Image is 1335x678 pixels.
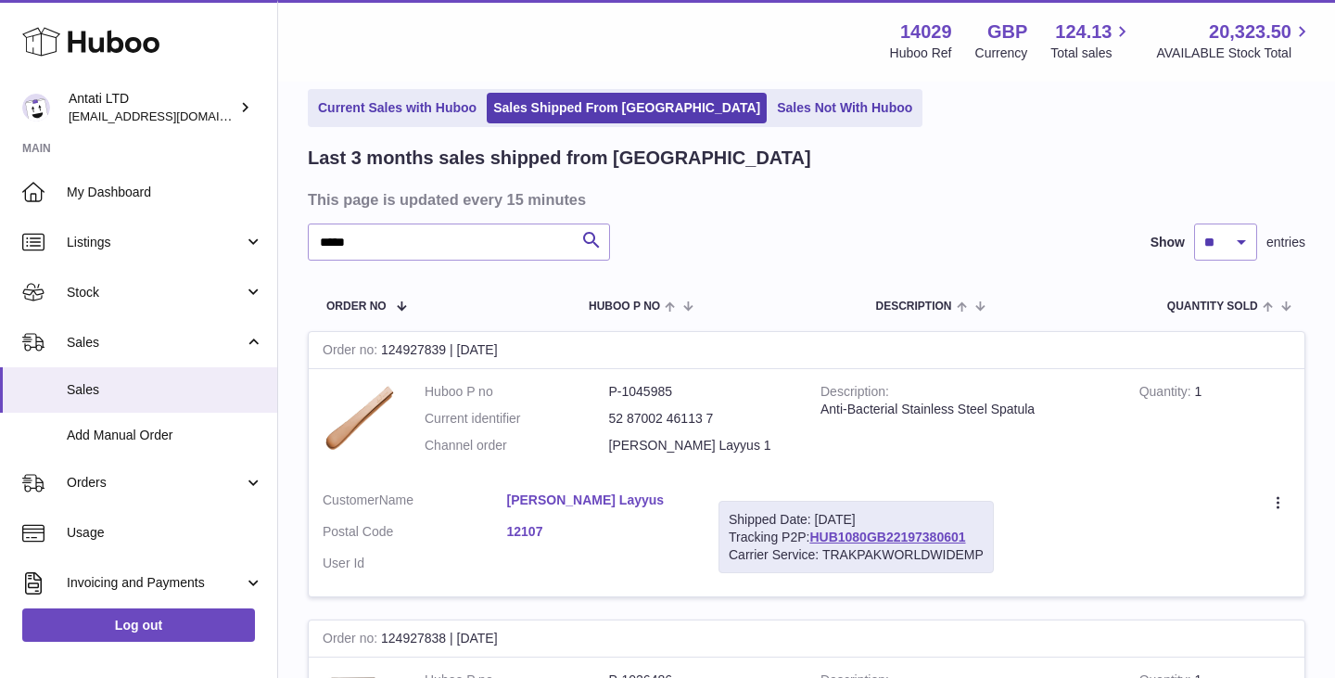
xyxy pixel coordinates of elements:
[323,523,507,545] dt: Postal Code
[1050,19,1133,62] a: 124.13 Total sales
[425,410,609,428] dt: Current identifier
[609,383,794,401] dd: P-1045985
[22,608,255,642] a: Log out
[309,332,1304,369] div: 124927839 | [DATE]
[609,410,794,428] dd: 52 87002 46113 7
[1156,45,1313,62] span: AVAILABLE Stock Total
[900,19,952,45] strong: 14029
[67,284,244,301] span: Stock
[69,109,273,123] span: [EMAIL_ADDRESS][DOMAIN_NAME]
[308,146,811,171] h2: Last 3 months sales shipped from [GEOGRAPHIC_DATA]
[67,474,244,492] span: Orders
[425,437,609,454] dt: Channel order
[308,189,1301,210] h3: This page is updated every 15 minutes
[729,511,984,529] div: Shipped Date: [DATE]
[820,401,1112,418] div: Anti-Bacterial Stainless Steel Spatula
[1055,19,1112,45] span: 124.13
[1209,19,1291,45] span: 20,323.50
[809,530,965,544] a: HUB1080GB22197380601
[326,301,387,313] span: Order No
[890,45,952,62] div: Huboo Ref
[1139,384,1195,403] strong: Quantity
[67,184,263,201] span: My Dashboard
[975,45,1028,62] div: Currency
[770,93,919,123] a: Sales Not With Huboo
[323,383,397,453] img: 1748338271.png
[323,492,507,514] dt: Name
[589,301,660,313] span: Huboo P no
[729,546,984,564] div: Carrier Service: TRAKPAKWORLDWIDEMP
[67,427,263,444] span: Add Manual Order
[67,234,244,251] span: Listings
[507,523,692,541] a: 12107
[425,383,609,401] dt: Huboo P no
[820,384,889,403] strong: Description
[1167,301,1258,313] span: Quantity Sold
[309,620,1304,658] div: 124927838 | [DATE]
[67,334,244,352] span: Sales
[487,93,767,123] a: Sales Shipped From [GEOGRAPHIC_DATA]
[67,381,263,399] span: Sales
[875,301,951,313] span: Description
[718,501,994,574] div: Tracking P2P:
[323,555,507,572] dt: User Id
[323,342,381,362] strong: Order no
[67,574,244,592] span: Invoicing and Payments
[1156,19,1313,62] a: 20,323.50 AVAILABLE Stock Total
[609,437,794,454] dd: [PERSON_NAME] Layyus 1
[1125,369,1304,478] td: 1
[323,493,379,507] span: Customer
[507,492,692,509] a: [PERSON_NAME] Layyus
[22,94,50,122] img: toufic@antatiskin.com
[1151,234,1185,251] label: Show
[1266,234,1305,251] span: entries
[323,631,381,650] strong: Order no
[67,524,263,542] span: Usage
[987,19,1027,45] strong: GBP
[311,93,483,123] a: Current Sales with Huboo
[1050,45,1133,62] span: Total sales
[69,90,235,125] div: Antati LTD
